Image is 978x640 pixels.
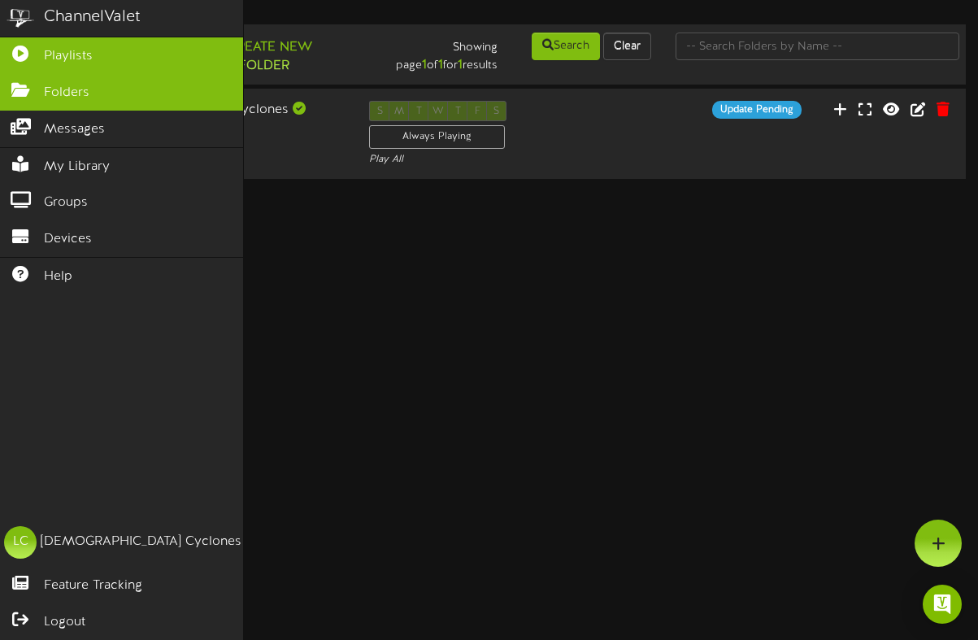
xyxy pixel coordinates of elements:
[44,613,85,632] span: Logout
[44,47,93,66] span: Playlists
[712,101,802,119] div: Update Pending
[4,526,37,559] div: LC
[44,268,72,286] span: Help
[355,31,510,75] div: Showing page of for results
[44,577,142,595] span: Feature Tracking
[676,33,959,60] input: -- Search Folders by Name --
[41,533,241,551] div: [DEMOGRAPHIC_DATA] Cyclones
[438,58,443,72] strong: 1
[532,33,600,60] button: Search
[369,125,505,149] div: Always Playing
[185,37,343,76] button: Create New Folder
[603,33,651,60] button: Clear
[44,158,110,176] span: My Library
[44,194,88,212] span: Groups
[369,153,649,167] div: Play All
[44,84,89,102] span: Folders
[44,230,92,249] span: Devices
[422,58,427,72] strong: 1
[44,120,105,139] span: Messages
[923,585,962,624] div: Open Intercom Messenger
[458,58,463,72] strong: 1
[44,6,141,29] div: ChannelValet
